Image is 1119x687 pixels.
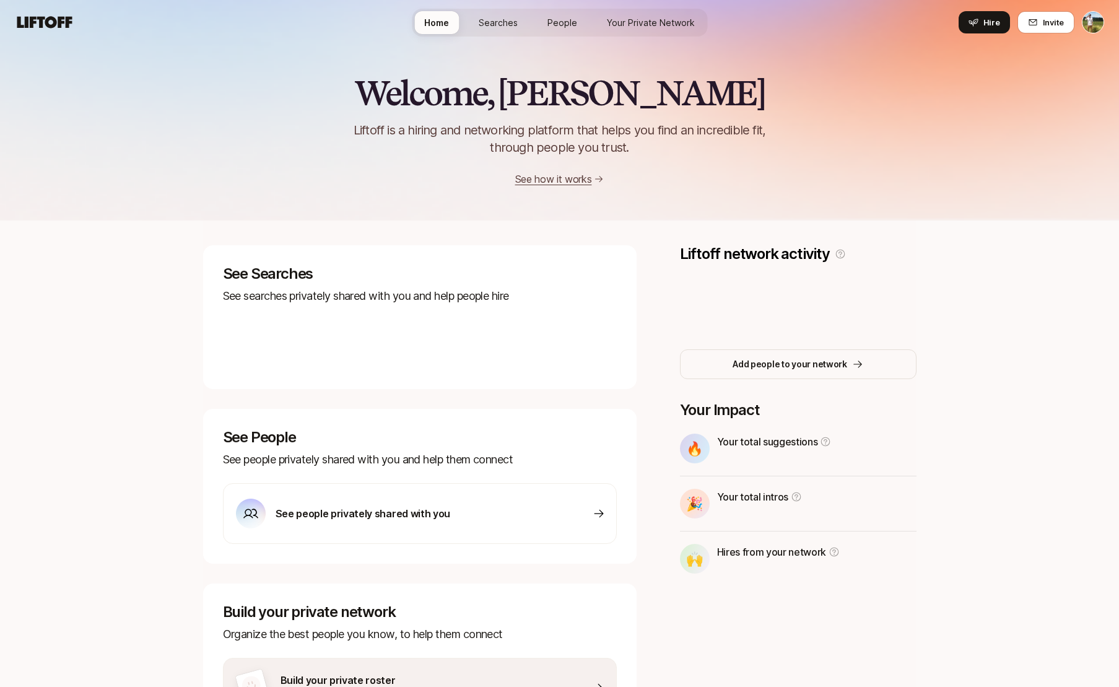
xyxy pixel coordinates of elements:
p: Liftoff network activity [680,245,830,263]
a: See how it works [515,173,592,185]
span: People [547,16,577,29]
p: See Searches [223,265,617,282]
p: Organize the best people you know, to help them connect [223,626,617,643]
span: Your Private Network [607,16,695,29]
img: Tyler Kieft [1082,12,1104,33]
p: Build your private network [223,603,617,621]
p: See people privately shared with you [276,505,450,522]
div: 🙌 [680,544,710,574]
p: Hires from your network [717,544,827,560]
button: Tyler Kieft [1082,11,1104,33]
h2: Welcome, [PERSON_NAME] [354,74,765,112]
a: Your Private Network [597,11,705,34]
button: Invite [1017,11,1074,33]
p: See people privately shared with you and help them connect [223,451,617,468]
a: Searches [469,11,528,34]
p: Liftoff is a hiring and networking platform that helps you find an incredible fit, through people... [338,121,782,156]
p: See People [223,429,617,446]
p: Your Impact [680,401,917,419]
span: Hire [983,16,1000,28]
span: Invite [1043,16,1064,28]
a: Home [414,11,459,34]
div: 🔥 [680,434,710,463]
div: 🎉 [680,489,710,519]
button: Add people to your network [680,349,917,379]
p: Your total suggestions [717,434,818,450]
p: Add people to your network [733,357,847,372]
p: See searches privately shared with you and help people hire [223,287,617,305]
span: Home [424,16,449,29]
a: People [538,11,587,34]
span: Searches [479,16,518,29]
p: Your total intros [717,489,789,505]
button: Hire [959,11,1010,33]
